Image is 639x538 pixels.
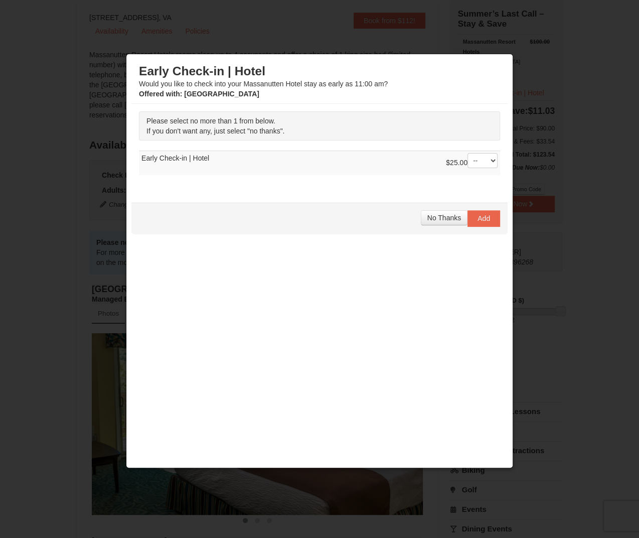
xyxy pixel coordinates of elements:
span: If you don't want any, just select "no thanks". [146,127,284,135]
span: Please select no more than 1 from below. [146,117,275,125]
span: No Thanks [427,214,461,222]
span: Offered with [139,90,180,98]
strong: : [GEOGRAPHIC_DATA] [139,90,259,98]
button: Add [467,210,500,226]
div: $25.00 [446,153,498,173]
span: Add [477,214,490,222]
button: No Thanks [421,210,467,225]
h3: Early Check-in | Hotel [139,64,500,79]
div: Would you like to check into your Massanutten Hotel stay as early as 11:00 am? [139,64,500,99]
td: Early Check-in | Hotel [139,151,500,176]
